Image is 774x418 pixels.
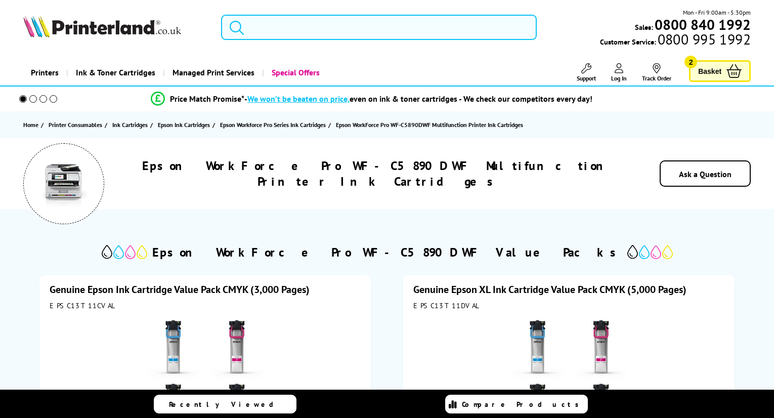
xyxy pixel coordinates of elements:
a: Support [577,63,596,82]
a: Ink & Toner Cartridges [66,60,163,86]
a: Printer Consumables [49,119,105,130]
span: Printer Consumables [49,119,102,130]
a: Home [23,119,41,130]
span: Sales: [635,22,653,32]
a: Printerland Logo [23,15,209,39]
img: Epson WorkForce Pro WF-C5890DWF Multifunction Printer Ink Cartridges [38,158,89,209]
a: Recently Viewed [154,395,296,413]
div: EPSC13T11DVAL [413,301,724,310]
span: Epson Ink Cartridges [158,119,210,130]
h1: Epson WorkForce Pro WF-C5890DWF Multifunction Printer Ink Cartridges [134,158,623,189]
span: Basket [698,64,721,78]
li: modal_Promise [5,90,739,108]
span: Log In [611,74,627,82]
b: 0800 840 1992 [655,15,751,34]
a: 0800 840 1992 [653,20,751,29]
a: Printers [23,60,66,86]
a: Basket 2 [689,60,751,82]
span: Ink & Toner Cartridges [76,60,155,86]
span: We won’t be beaten on price, [247,94,350,104]
div: - even on ink & toner cartridges - We check our competitors every day! [244,94,592,104]
a: Genuine Epson Ink Cartridge Value Pack CMYK (3,000 Pages) [50,283,310,296]
span: 2 [684,56,697,68]
span: Ink Cartridges [112,119,148,130]
img: Printerland Logo [23,15,181,37]
span: Compare Products [462,400,584,409]
a: Log In [611,63,627,82]
a: Track Order [642,63,671,82]
h2: Epson WorkForce Pro WF-C5890DWF Value Packs [152,244,622,260]
span: Epson Workforce Pro Series Ink Cartridges [220,119,326,130]
a: Epson Ink Cartridges [158,119,212,130]
a: Managed Print Services [163,60,262,86]
span: Mon - Fri 9:00am - 5:30pm [683,8,751,17]
span: Epson WorkForce Pro WF-C5890DWF Multifunction Printer Ink Cartridges [336,121,523,129]
a: Ask a Question [679,169,732,179]
div: EPSC13T11CVAL [50,301,361,310]
a: Compare Products [445,395,588,413]
a: Ink Cartridges [112,119,150,130]
span: Support [577,74,596,82]
span: Customer Service: [600,34,751,47]
a: Genuine Epson XL Ink Cartridge Value Pack CMYK (5,000 Pages) [413,283,686,296]
span: Recently Viewed [169,400,284,409]
span: 0800 995 1992 [656,34,751,44]
span: Price Match Promise* [170,94,244,104]
a: Special Offers [262,60,327,86]
a: Epson Workforce Pro Series Ink Cartridges [220,119,328,130]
